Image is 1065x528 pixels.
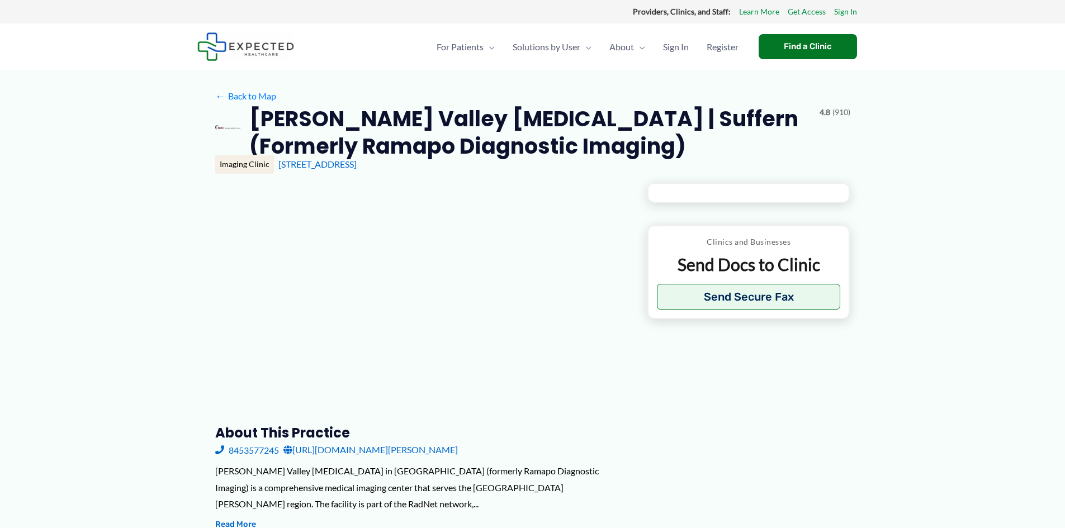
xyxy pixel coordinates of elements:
span: ← [215,91,226,101]
a: [URL][DOMAIN_NAME][PERSON_NAME] [283,441,458,458]
a: For PatientsMenu Toggle [428,27,504,66]
a: AboutMenu Toggle [600,27,654,66]
span: Sign In [663,27,689,66]
strong: Providers, Clinics, and Staff: [633,7,731,16]
a: Learn More [739,4,779,19]
div: Imaging Clinic [215,155,274,174]
a: Find a Clinic [759,34,857,59]
a: ←Back to Map [215,88,276,104]
span: About [609,27,634,66]
p: Send Docs to Clinic [657,254,841,275]
span: Menu Toggle [484,27,495,66]
span: 4.8 [820,105,830,120]
h3: About this practice [215,424,629,441]
a: Solutions by UserMenu Toggle [504,27,600,66]
img: Expected Healthcare Logo - side, dark font, small [197,32,294,61]
a: [STREET_ADDRESS] [278,159,357,169]
h2: [PERSON_NAME] Valley [MEDICAL_DATA] | Suffern (Formerly Ramapo Diagnostic Imaging) [249,105,811,160]
a: Sign In [834,4,857,19]
a: Sign In [654,27,698,66]
p: Clinics and Businesses [657,235,841,249]
span: Solutions by User [513,27,580,66]
div: [PERSON_NAME] Valley [MEDICAL_DATA] in [GEOGRAPHIC_DATA] (formerly Ramapo Diagnostic Imaging) is ... [215,463,629,512]
a: 8453577245 [215,441,279,458]
span: For Patients [437,27,484,66]
a: Register [698,27,747,66]
a: Get Access [788,4,826,19]
span: (910) [832,105,850,120]
button: Send Secure Fax [657,284,841,310]
nav: Primary Site Navigation [428,27,747,66]
span: Menu Toggle [580,27,591,66]
span: Menu Toggle [634,27,645,66]
span: Register [707,27,739,66]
